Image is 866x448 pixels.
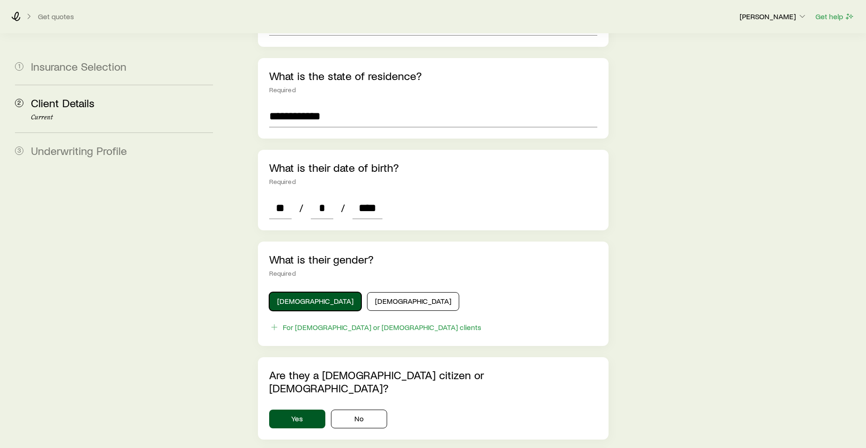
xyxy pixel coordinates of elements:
span: / [295,201,307,214]
span: Underwriting Profile [31,144,127,157]
span: 3 [15,147,23,155]
p: What is their date of birth? [269,161,597,174]
p: What is the state of residence? [269,69,597,82]
button: For [DEMOGRAPHIC_DATA] or [DEMOGRAPHIC_DATA] clients [269,322,482,333]
button: [DEMOGRAPHIC_DATA] [367,292,459,311]
p: [PERSON_NAME] [740,12,807,21]
p: Are they a [DEMOGRAPHIC_DATA] citizen or [DEMOGRAPHIC_DATA]? [269,368,597,395]
span: 1 [15,62,23,71]
button: [DEMOGRAPHIC_DATA] [269,292,361,311]
span: Insurance Selection [31,59,126,73]
p: Current [31,114,213,121]
button: Get quotes [37,12,74,21]
button: No [331,410,387,428]
button: Yes [269,410,325,428]
div: Required [269,178,597,185]
span: / [337,201,349,214]
div: For [DEMOGRAPHIC_DATA] or [DEMOGRAPHIC_DATA] clients [283,323,481,332]
div: Required [269,270,597,277]
p: What is their gender? [269,253,597,266]
button: [PERSON_NAME] [739,11,807,22]
span: 2 [15,99,23,107]
span: Client Details [31,96,95,110]
button: Get help [815,11,855,22]
div: Required [269,86,597,94]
